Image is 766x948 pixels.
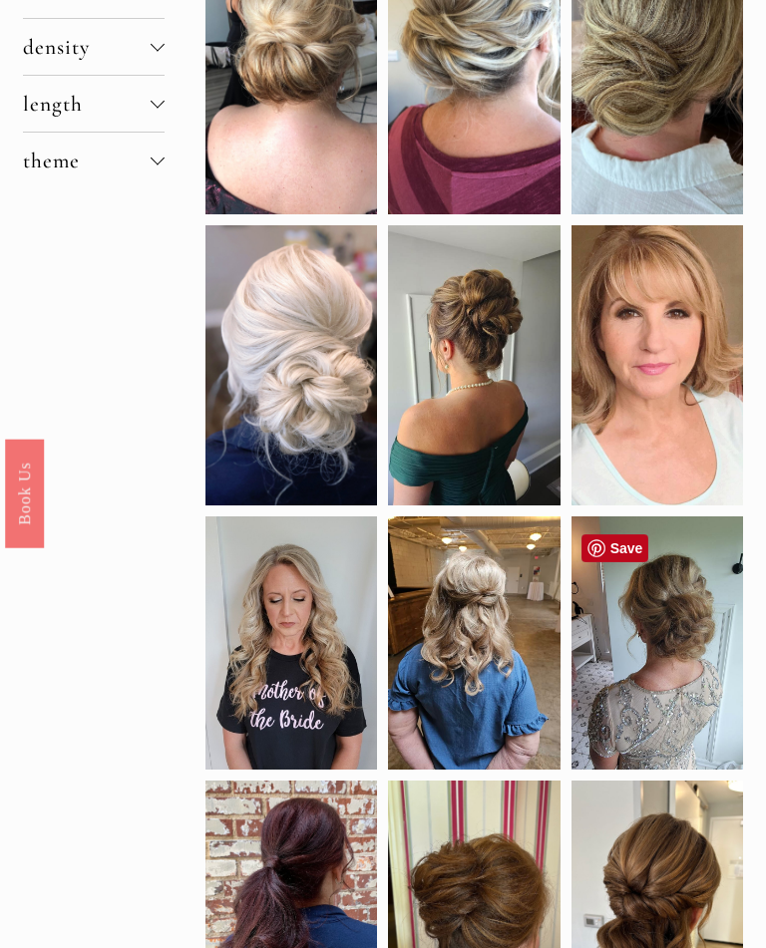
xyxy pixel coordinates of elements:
span: length [23,92,151,118]
button: density [23,20,165,76]
button: length [23,77,165,133]
a: Book Us [5,439,44,547]
button: theme [23,134,165,189]
a: Pin it! [581,535,649,563]
span: density [23,35,151,61]
span: theme [23,149,151,174]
